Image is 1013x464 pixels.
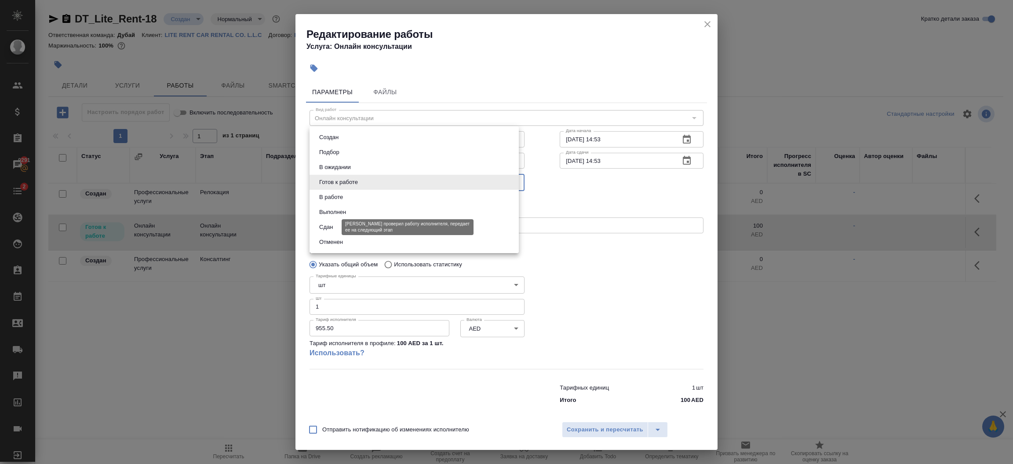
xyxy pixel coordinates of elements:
button: Сдан [317,222,335,232]
button: Отменен [317,237,346,247]
button: Подбор [317,147,342,157]
button: В работе [317,192,346,202]
button: Выполнен [317,207,349,217]
button: Готов к работе [317,177,361,187]
button: В ожидании [317,162,353,172]
button: Создан [317,133,341,142]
